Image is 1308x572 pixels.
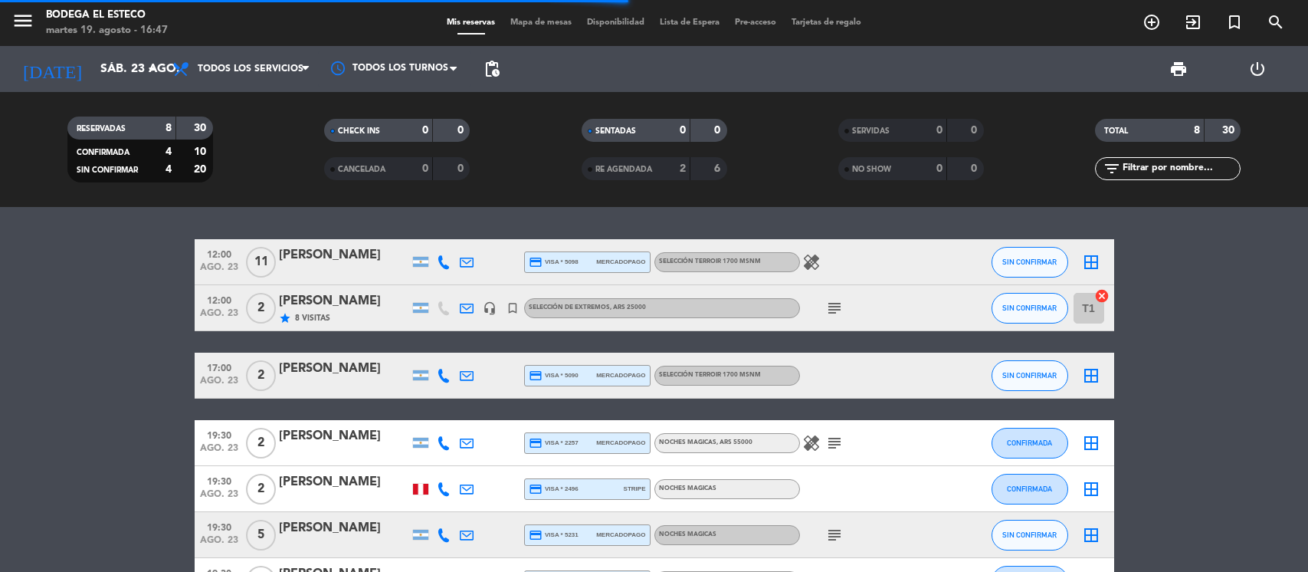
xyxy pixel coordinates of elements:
[200,291,238,308] span: 12:00
[1103,159,1121,178] i: filter_list
[852,166,891,173] span: NO SHOW
[1169,60,1188,78] span: print
[1007,485,1052,493] span: CONFIRMADA
[279,245,409,265] div: [PERSON_NAME]
[1082,480,1100,498] i: border_all
[279,359,409,379] div: [PERSON_NAME]
[529,369,543,383] i: credit_card
[483,60,501,78] span: pending_actions
[200,358,238,376] span: 17:00
[1248,60,1267,78] i: power_settings_new
[457,125,467,136] strong: 0
[727,18,784,27] span: Pre-acceso
[659,531,716,537] span: NOCHES MAGICAS
[279,291,409,311] div: [PERSON_NAME]
[624,484,646,494] span: stripe
[992,247,1068,278] button: SIN CONFIRMAR
[166,146,172,157] strong: 4
[246,520,276,551] span: 5
[246,360,276,391] span: 2
[529,482,543,496] i: credit_card
[279,518,409,538] div: [PERSON_NAME]
[1082,367,1100,385] i: border_all
[200,472,238,489] span: 19:30
[595,166,652,173] span: RE AGENDADA
[802,253,821,271] i: healing
[1121,160,1240,177] input: Filtrar por nombre...
[143,60,161,78] i: arrow_drop_down
[1082,526,1100,544] i: border_all
[279,472,409,492] div: [PERSON_NAME]
[825,299,844,317] i: subject
[200,443,238,461] span: ago. 23
[246,293,276,324] span: 2
[1225,13,1244,31] i: turned_in_not
[1002,531,1057,539] span: SIN CONFIRMAR
[483,301,497,315] i: headset_mic
[579,18,652,27] span: Disponibilidad
[1218,46,1297,92] div: LOG OUT
[992,293,1068,324] button: SIN CONFIRMAR
[200,426,238,443] span: 19:30
[1222,125,1238,136] strong: 30
[680,125,686,136] strong: 0
[971,163,980,174] strong: 0
[659,372,761,378] span: SELECCIÓN TERROIR 1700 msnm
[200,489,238,507] span: ago. 23
[992,428,1068,459] button: CONFIRMADA
[529,369,579,383] span: visa * 5090
[610,304,646,311] span: , ARS 25000
[198,64,303,74] span: Todos los servicios
[1007,439,1052,447] span: CONFIRMADA
[77,149,129,156] span: CONFIRMADA
[1267,13,1285,31] i: search
[422,163,428,174] strong: 0
[529,436,543,450] i: credit_card
[194,164,209,175] strong: 20
[194,123,209,133] strong: 30
[680,163,686,174] strong: 2
[992,520,1068,551] button: SIN CONFIRMAR
[46,23,168,38] div: martes 19. agosto - 16:47
[11,52,93,86] i: [DATE]
[1142,13,1161,31] i: add_circle_outline
[338,127,380,135] span: CHECK INS
[1002,371,1057,380] span: SIN CONFIRMAR
[784,18,869,27] span: Tarjetas de regalo
[1002,304,1057,312] span: SIN CONFIRMAR
[992,474,1068,505] button: CONFIRMADA
[246,474,276,505] span: 2
[596,530,645,540] span: mercadopago
[279,426,409,446] div: [PERSON_NAME]
[246,247,276,278] span: 11
[596,257,645,267] span: mercadopago
[992,360,1068,391] button: SIN CONFIRMAR
[46,8,168,23] div: Bodega El Esteco
[825,526,844,544] i: subject
[439,18,503,27] span: Mis reservas
[802,434,821,452] i: healing
[200,308,238,326] span: ago. 23
[246,428,276,459] span: 2
[529,255,543,269] i: credit_card
[971,125,980,136] strong: 0
[659,258,761,265] span: SELECCIÓN TERROIR 1700 msnm
[529,482,579,496] span: visa * 2496
[529,528,543,542] i: credit_card
[596,438,645,448] span: mercadopago
[529,436,579,450] span: visa * 2257
[200,535,238,553] span: ago. 23
[659,485,716,491] span: NOCHES MAGICAS
[1194,125,1200,136] strong: 8
[596,370,645,380] span: mercadopago
[1082,253,1100,271] i: border_all
[1002,258,1057,266] span: SIN CONFIRMAR
[936,125,942,136] strong: 0
[295,312,330,324] span: 8 Visitas
[852,127,890,135] span: SERVIDAS
[166,123,172,133] strong: 8
[1094,288,1110,304] i: cancel
[200,518,238,535] span: 19:30
[659,439,752,445] span: NOCHES MAGICAS
[1184,13,1202,31] i: exit_to_app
